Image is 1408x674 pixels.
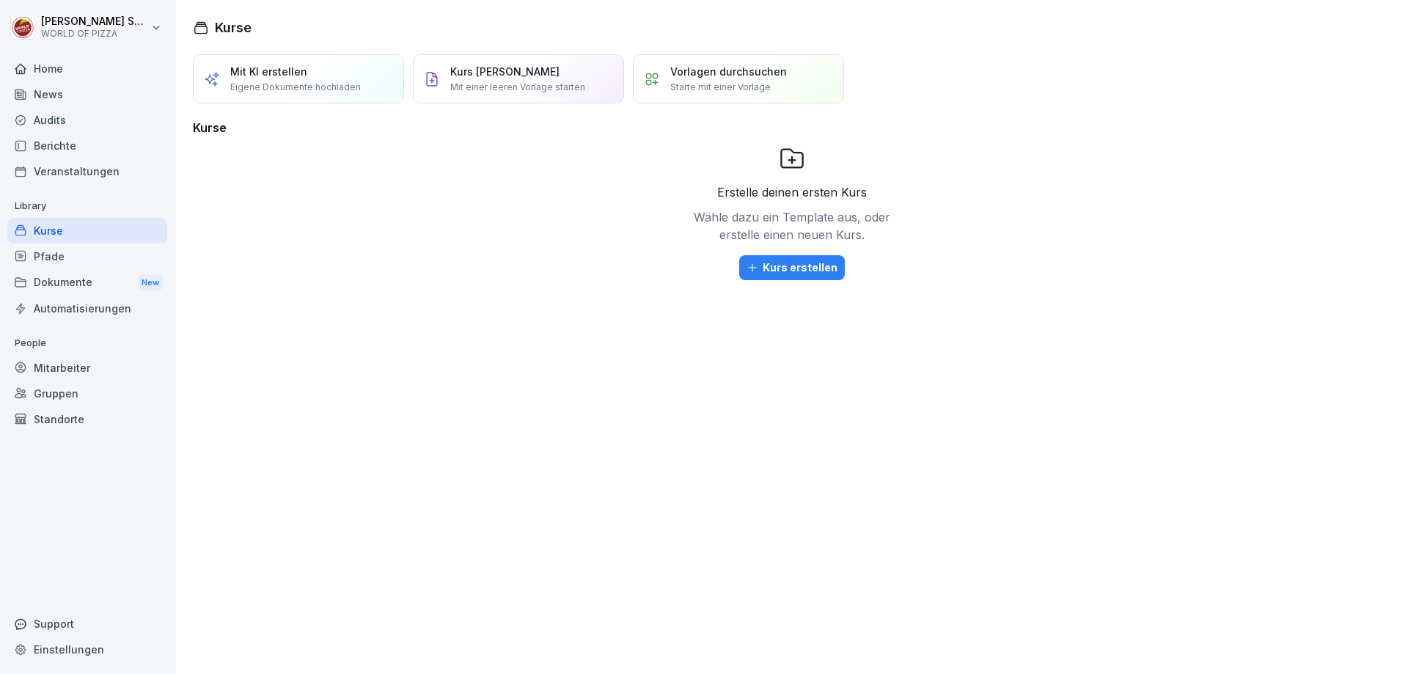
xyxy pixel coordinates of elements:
[7,107,167,133] a: Audits
[7,133,167,158] a: Berichte
[670,64,787,79] p: Vorlagen durchsuchen
[7,406,167,432] a: Standorte
[138,274,163,291] div: New
[739,255,845,280] button: Kurs erstellen
[7,331,167,355] p: People
[7,194,167,218] p: Library
[7,296,167,321] a: Automatisierungen
[193,119,1390,136] h3: Kurse
[7,355,167,381] a: Mitarbeiter
[7,218,167,243] a: Kurse
[689,208,895,243] p: Wähle dazu ein Template aus, oder erstelle einen neuen Kurs.
[450,64,560,79] p: Kurs [PERSON_NAME]
[7,56,167,81] a: Home
[41,15,148,28] p: [PERSON_NAME] Sumhayev
[7,243,167,269] a: Pfade
[7,269,167,296] a: DokumenteNew
[747,260,837,276] div: Kurs erstellen
[7,611,167,637] div: Support
[7,269,167,296] div: Dokumente
[7,637,167,662] a: Einstellungen
[41,29,148,39] p: WORLD OF PIZZA
[7,381,167,406] a: Gruppen
[215,18,252,37] h1: Kurse
[670,81,771,94] p: Starte mit einer Vorlage
[230,81,361,94] p: Eigene Dokumente hochladen
[7,158,167,184] a: Veranstaltungen
[7,81,167,107] a: News
[450,81,585,94] p: Mit einer leeren Vorlage starten
[230,64,307,79] p: Mit KI erstellen
[717,183,867,201] p: Erstelle deinen ersten Kurs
